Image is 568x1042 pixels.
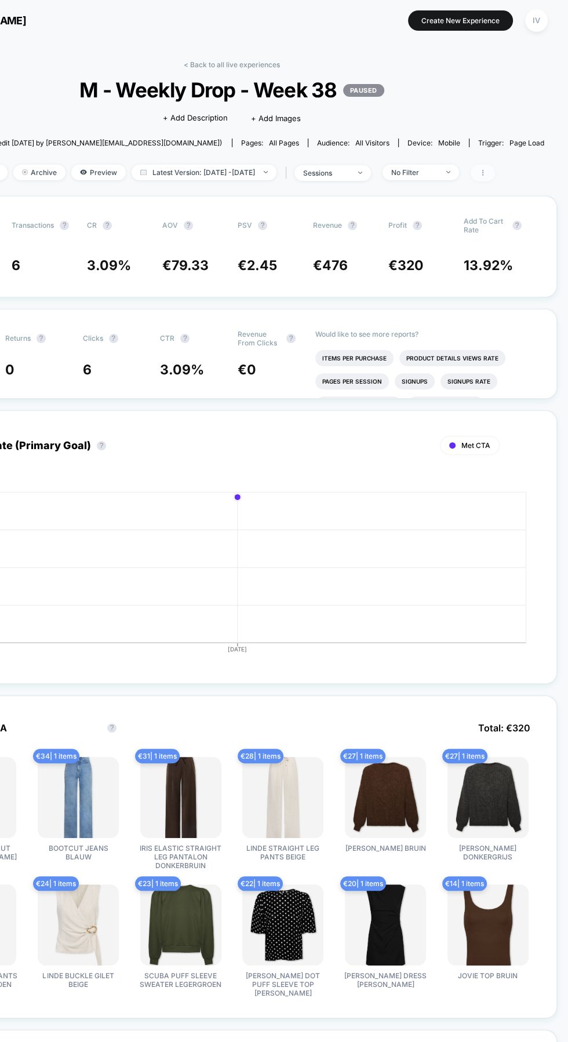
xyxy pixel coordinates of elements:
span: 3.09 % [87,257,131,274]
tspan: [DATE] [228,646,247,653]
span: | [282,165,294,181]
img: SCUBA PUFF SLEEVE SWEATER LEGERGROEN [140,884,221,966]
button: ? [184,221,193,230]
p: PAUSED [343,84,384,97]
p: Would like to see more reports? [315,330,536,338]
button: ? [97,441,106,450]
span: LINDE STRAIGHT LEG PANTS BEIGE [239,844,326,861]
li: Signups [395,373,435,389]
img: end [358,172,362,174]
li: Avg Session Duration [315,396,402,413]
span: Latest Version: [DATE] - [DATE] [132,165,276,180]
img: end [22,169,28,175]
span: LINDE BUCKLE GILET BEIGE [35,971,122,989]
div: Trigger: [478,139,544,147]
div: No Filter [391,168,438,177]
img: LINDE BUCKLE GILET BEIGE [38,884,119,966]
div: Pages: [241,139,299,147]
img: IRIS ELASTIC STRAIGHT LEG PANTALON DONKERBRUIN [140,757,221,838]
span: BOOTCUT JEANS BLAUW [35,844,122,861]
span: Page Load [509,139,544,147]
span: Device: [398,139,469,147]
span: all pages [269,139,299,147]
a: < Back to all live experiences [184,60,280,69]
img: SOFIA RUCHED DRESS ZWART [345,884,426,966]
button: Create New Experience [408,10,513,31]
li: Pages Per Session [315,373,389,389]
span: € 23 | 1 items [135,876,181,891]
li: Product Details Views Rate [399,350,505,366]
li: Profit Per Session [407,396,484,413]
button: ? [180,334,190,343]
span: All Visitors [355,139,389,147]
span: Preview [71,165,126,180]
span: [PERSON_NAME] DONKERGRIJS [445,844,531,861]
span: AOV [162,221,178,229]
img: JOVIE TOP BRUIN [447,884,529,966]
span: 6 [12,257,20,274]
button: ? [258,221,267,230]
span: € [238,257,277,274]
span: Transactions [12,221,54,229]
span: Add To Cart Rate [464,217,507,234]
span: Returns [5,334,31,343]
span: 13.92 % [464,257,513,274]
span: € 27 | 1 items [442,749,487,763]
button: ? [37,334,46,343]
span: € [388,257,424,274]
img: end [446,171,450,173]
span: [PERSON_NAME] BRUIN [345,844,425,852]
div: IV [525,9,548,32]
span: € [313,257,348,274]
span: € [162,257,209,274]
img: BOOTCUT JEANS BLAUW [38,757,119,838]
span: 2.45 [247,257,277,274]
span: 0 [5,362,14,378]
span: € 24 | 1 items [33,876,79,891]
button: ? [109,334,118,343]
span: + Add Images [251,114,301,123]
span: € 28 | 1 items [238,749,283,763]
span: 3.09 % [160,362,204,378]
span: [PERSON_NAME] DRESS [PERSON_NAME] [342,971,429,989]
img: calendar [140,169,147,175]
button: ? [512,221,522,230]
span: € [238,362,256,378]
li: Signups Rate [440,373,497,389]
img: JAMIE KNIT DONKERGRIJS [447,757,529,838]
span: 0 [247,362,256,378]
span: IRIS ELASTIC STRAIGHT LEG PANTALON DONKERBRUIN [137,844,224,870]
span: + Add Description [163,112,228,124]
span: JOVIE TOP BRUIN [458,971,518,980]
span: € 20 | 1 items [340,876,386,891]
button: IV [522,9,551,32]
div: Audience: [317,139,389,147]
button: ? [413,221,422,230]
span: Profit [388,221,407,229]
span: Revenue [313,221,342,229]
button: ? [103,221,112,230]
span: Clicks [83,334,103,343]
span: € 27 | 1 items [340,749,385,763]
span: Archive [13,165,65,180]
span: 476 [322,257,348,274]
img: LINDE STRAIGHT LEG PANTS BEIGE [242,757,323,838]
button: ? [286,334,296,343]
span: Revenue From Clicks [238,330,281,347]
span: mobile [438,139,460,147]
span: € 31 | 1 items [135,749,180,763]
li: Items Per Purchase [315,350,394,366]
div: sessions [303,169,349,177]
span: [PERSON_NAME] DOT PUFF SLEEVE TOP [PERSON_NAME] [239,971,326,997]
span: Total: € 320 [472,716,536,739]
span: € 14 | 1 items [442,876,487,891]
span: 6 [83,362,92,378]
span: PSV [238,221,252,229]
button: ? [107,723,116,733]
button: ? [60,221,69,230]
span: Met CTA [461,441,490,450]
span: € 34 | 1 items [33,749,79,763]
span: CTR [160,334,174,343]
img: end [264,171,268,173]
span: 79.33 [172,257,209,274]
